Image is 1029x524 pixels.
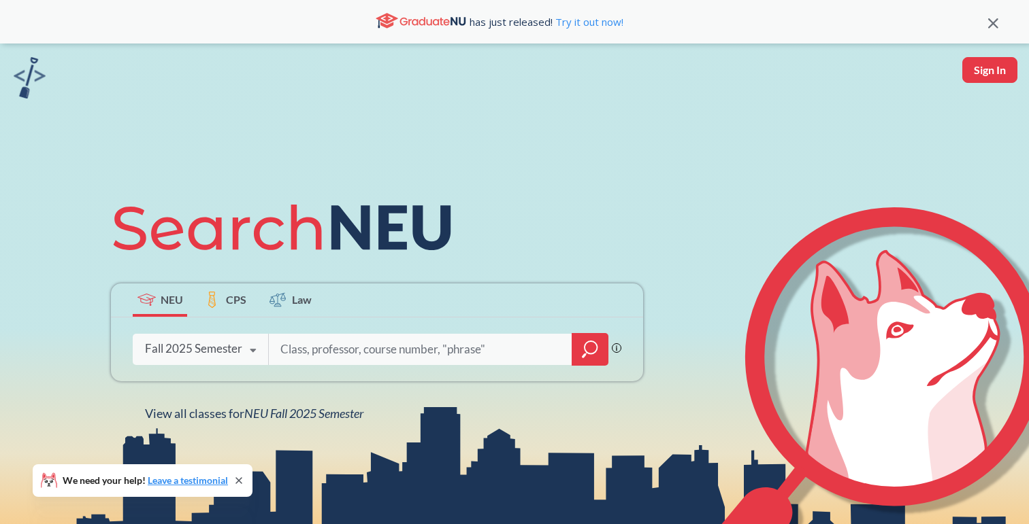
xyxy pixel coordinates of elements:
[148,474,228,486] a: Leave a testimonial
[226,292,246,307] span: CPS
[63,476,228,485] span: We need your help!
[14,57,46,103] a: sandbox logo
[292,292,312,307] span: Law
[14,57,46,99] img: sandbox logo
[145,406,363,421] span: View all classes for
[470,14,623,29] span: has just released!
[553,15,623,29] a: Try it out now!
[582,340,598,359] svg: magnifying glass
[572,333,608,366] div: magnifying glass
[279,335,562,364] input: Class, professor, course number, "phrase"
[962,57,1017,83] button: Sign In
[145,341,242,356] div: Fall 2025 Semester
[244,406,363,421] span: NEU Fall 2025 Semester
[161,292,183,307] span: NEU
